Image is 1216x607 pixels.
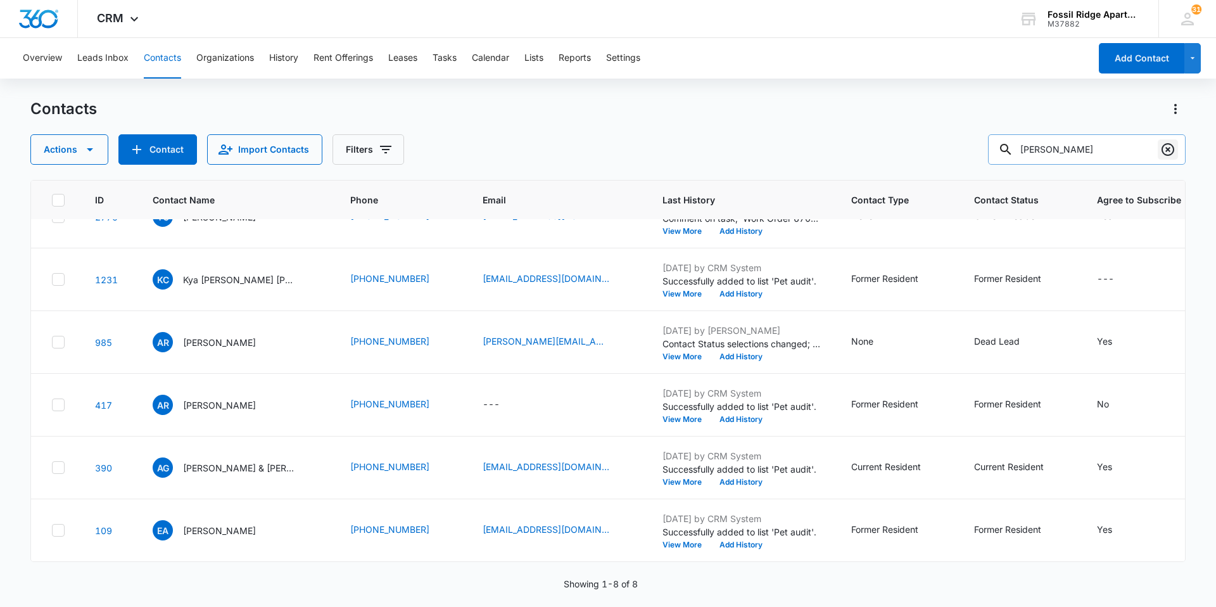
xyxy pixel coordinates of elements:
[974,335,1042,350] div: Contact Status - Dead Lead - Select to Edit Field
[95,525,112,536] a: Navigate to contact details page for Eric Adams
[95,337,112,348] a: Navigate to contact details page for Adam Rodriguez
[350,335,429,348] a: [PHONE_NUMBER]
[95,274,118,285] a: Navigate to contact details page for Kya Coroneos Miles Simpson Jack Lackey & Adam Martin
[483,460,609,473] a: [EMAIL_ADDRESS][DOMAIN_NAME]
[1097,335,1112,348] div: Yes
[662,416,711,423] button: View More
[662,261,821,274] p: [DATE] by CRM System
[483,460,632,475] div: Email - aguyer1013@gmail.com - Select to Edit Field
[851,523,918,536] div: Former Resident
[183,399,256,412] p: [PERSON_NAME]
[144,38,181,79] button: Contacts
[350,272,429,285] a: [PHONE_NUMBER]
[606,38,640,79] button: Settings
[662,463,821,476] p: Successfully added to list 'Pet audit'.
[77,38,129,79] button: Leads Inbox
[1097,523,1112,536] div: Yes
[974,460,1044,473] div: Current Resident
[23,38,62,79] button: Overview
[1048,20,1140,29] div: account id
[1158,139,1178,160] button: Clear
[350,460,452,475] div: Phone - (732) 552-8054 - Select to Edit Field
[483,335,609,348] a: [PERSON_NAME][EMAIL_ADDRESS][DOMAIN_NAME]
[851,335,873,348] div: None
[662,353,711,361] button: View More
[1097,460,1112,473] div: Yes
[662,449,821,463] p: [DATE] by CRM System
[974,397,1041,411] div: Former Resident
[974,523,1041,536] div: Former Resident
[1097,193,1181,207] span: Agree to Subscribe
[313,38,373,79] button: Rent Offerings
[153,520,279,540] div: Contact Name - Eric Adams - Select to Edit Field
[711,353,771,361] button: Add History
[483,272,632,287] div: Email - coroeneoskya@gmail.com - Select to Edit Field
[183,273,297,286] p: Kya [PERSON_NAME] [PERSON_NAME] [PERSON_NAME] & [PERSON_NAME]
[153,269,173,290] span: KC
[662,541,711,549] button: View More
[851,397,918,411] div: Former Resident
[483,523,632,538] div: Email - eadams115@yahoo.com - Select to Edit Field
[559,38,591,79] button: Reports
[118,134,197,165] button: Add Contact
[851,460,921,473] div: Current Resident
[974,335,1020,348] div: Dead Lead
[851,335,896,350] div: Contact Type - None - Select to Edit Field
[662,274,821,288] p: Successfully added to list 'Pet audit'.
[662,290,711,298] button: View More
[851,272,941,287] div: Contact Type - Former Resident - Select to Edit Field
[564,577,638,591] p: Showing 1-8 of 8
[974,397,1064,412] div: Contact Status - Former Resident - Select to Edit Field
[153,395,279,415] div: Contact Name - Adam Roberts - Select to Edit Field
[974,272,1041,285] div: Former Resident
[1191,4,1201,15] div: notifications count
[472,38,509,79] button: Calendar
[974,523,1064,538] div: Contact Status - Former Resident - Select to Edit Field
[1099,43,1184,73] button: Add Contact
[95,463,112,473] a: Navigate to contact details page for Adam Guyer & Valerie Travisano Guyer
[711,227,771,235] button: Add History
[350,397,429,411] a: [PHONE_NUMBER]
[1097,460,1135,475] div: Agree to Subscribe - Yes - Select to Edit Field
[95,212,118,222] a: Navigate to contact details page for Talia Cohen
[332,134,404,165] button: Filters
[30,134,108,165] button: Actions
[988,134,1186,165] input: Search Contacts
[350,523,429,536] a: [PHONE_NUMBER]
[974,193,1048,207] span: Contact Status
[1165,99,1186,119] button: Actions
[1048,10,1140,20] div: account name
[269,38,298,79] button: History
[483,523,609,536] a: [EMAIL_ADDRESS][DOMAIN_NAME]
[1097,335,1135,350] div: Agree to Subscribe - Yes - Select to Edit Field
[1191,4,1201,15] span: 31
[1097,523,1135,538] div: Agree to Subscribe - Yes - Select to Edit Field
[662,324,821,337] p: [DATE] by [PERSON_NAME]
[662,193,802,207] span: Last History
[153,457,173,478] span: AG
[153,520,173,540] span: EA
[350,335,452,350] div: Phone - (970) 373-8848 - Select to Edit Field
[183,524,256,537] p: [PERSON_NAME]
[388,38,417,79] button: Leases
[350,460,429,473] a: [PHONE_NUMBER]
[30,99,97,118] h1: Contacts
[1097,397,1132,412] div: Agree to Subscribe - No - Select to Edit Field
[95,400,112,411] a: Navigate to contact details page for Adam Roberts
[662,400,821,413] p: Successfully added to list 'Pet audit'.
[851,523,941,538] div: Contact Type - Former Resident - Select to Edit Field
[711,541,771,549] button: Add History
[662,512,821,525] p: [DATE] by CRM System
[483,272,609,285] a: [EMAIL_ADDRESS][DOMAIN_NAME]
[183,461,297,475] p: [PERSON_NAME] & [PERSON_NAME]
[524,38,543,79] button: Lists
[153,269,320,290] div: Contact Name - Kya Coroneos Miles Simpson Jack Lackey & Adam Martin - Select to Edit Field
[153,332,173,352] span: AR
[207,134,322,165] button: Import Contacts
[851,397,941,412] div: Contact Type - Former Resident - Select to Edit Field
[662,227,711,235] button: View More
[974,272,1064,287] div: Contact Status - Former Resident - Select to Edit Field
[350,523,452,538] div: Phone - (970) 980-5659 - Select to Edit Field
[662,478,711,486] button: View More
[662,525,821,539] p: Successfully added to list 'Pet audit'.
